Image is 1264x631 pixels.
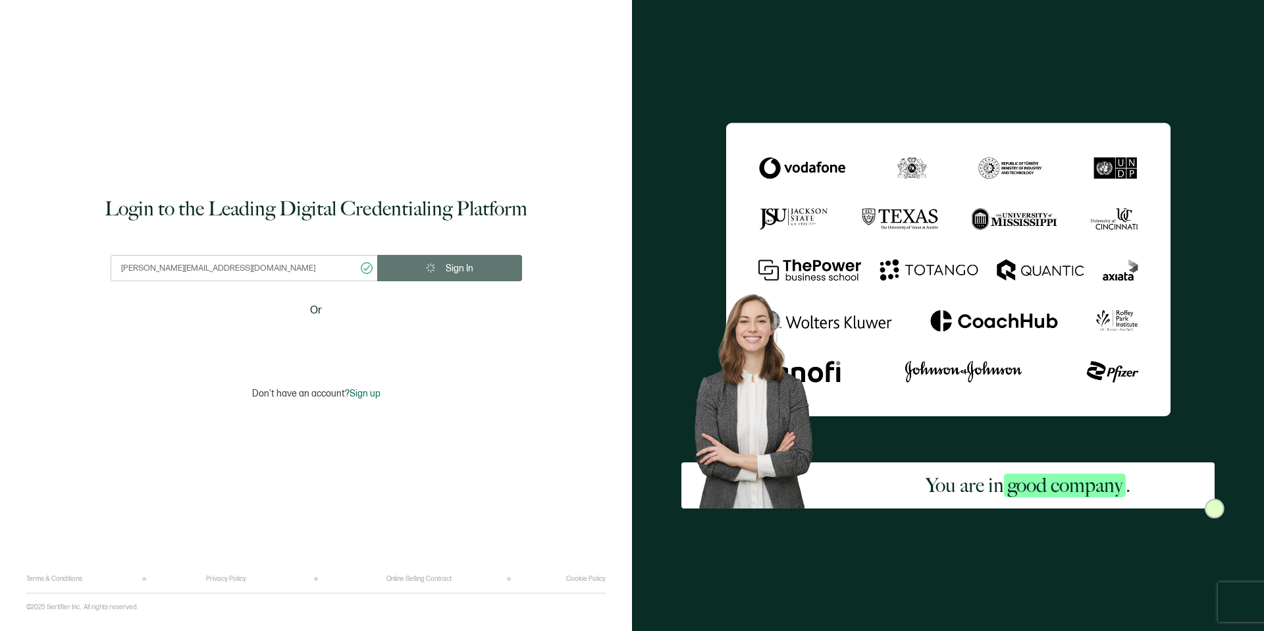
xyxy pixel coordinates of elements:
[206,575,246,583] a: Privacy Policy
[234,327,398,356] iframe: Sign in with Google Button
[359,261,374,275] ion-icon: checkmark circle outline
[26,575,82,583] a: Terms & Conditions
[566,575,606,583] a: Cookie Policy
[1205,499,1224,518] img: Sertifier Login
[111,255,377,281] input: Enter your work email address
[26,603,138,611] p: ©2025 Sertifier Inc.. All rights reserved.
[310,302,322,319] span: Or
[681,283,841,508] img: Sertifier Login - You are in <span class="strong-h">good company</span>. Hero
[350,388,381,399] span: Sign up
[726,123,1171,416] img: Sertifier Login - You are in <span class="strong-h">good company</span>.
[1004,474,1126,497] span: good company
[926,472,1130,499] h2: You are in .
[386,575,452,583] a: Online Selling Contract
[105,196,527,222] h1: Login to the Leading Digital Credentialing Platform
[252,388,381,399] p: Don't have an account?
